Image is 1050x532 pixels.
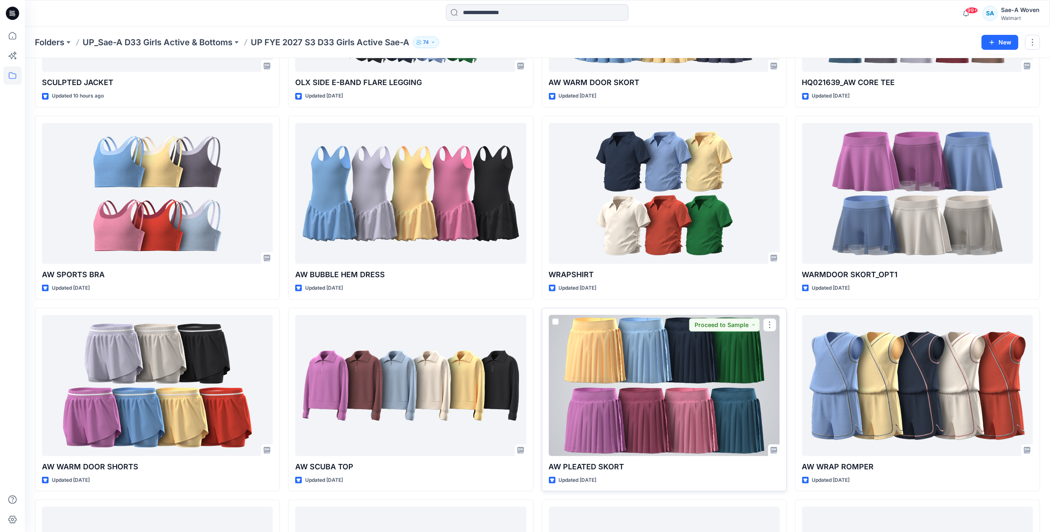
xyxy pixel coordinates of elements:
[52,476,90,485] p: Updated [DATE]
[802,461,1033,473] p: AW WRAP ROMPER
[812,476,850,485] p: Updated [DATE]
[802,77,1033,88] p: HQ021639_AW CORE TEE
[42,269,273,281] p: AW SPORTS BRA
[983,6,998,21] div: SA
[83,37,233,48] a: UP_Sae-A D33 Girls Active & Bottoms
[42,315,273,456] a: AW WARM DOOR SHORTS
[295,77,526,88] p: OLX SIDE E-BAND FLARE LEGGING
[413,37,439,48] button: 74
[559,476,597,485] p: Updated [DATE]
[802,315,1033,456] a: AW WRAP ROMPER
[295,461,526,473] p: AW SCUBA TOP
[42,461,273,473] p: AW WARM DOOR SHORTS
[966,7,978,14] span: 99+
[305,476,343,485] p: Updated [DATE]
[549,77,780,88] p: AW WARM DOOR SKORT
[802,269,1033,281] p: WARMDOOR SKORT_OPT1
[549,123,780,264] a: WRAPSHIRT
[42,77,273,88] p: SCULPTED JACKET
[1001,5,1040,15] div: Sae-A Woven
[251,37,409,48] p: UP FYE 2027 S3 D33 Girls Active Sae-A
[549,461,780,473] p: AW PLEATED SKORT
[559,92,597,100] p: Updated [DATE]
[295,123,526,264] a: AW BUBBLE HEM DRESS
[42,123,273,264] a: AW SPORTS BRA
[423,38,429,47] p: 74
[812,284,850,293] p: Updated [DATE]
[549,269,780,281] p: WRAPSHIRT
[35,37,64,48] a: Folders
[802,123,1033,264] a: WARMDOOR SKORT_OPT1
[52,284,90,293] p: Updated [DATE]
[295,269,526,281] p: AW BUBBLE HEM DRESS
[305,284,343,293] p: Updated [DATE]
[52,92,104,100] p: Updated 10 hours ago
[295,315,526,456] a: AW SCUBA TOP
[559,284,597,293] p: Updated [DATE]
[1001,15,1040,21] div: Walmart
[305,92,343,100] p: Updated [DATE]
[812,92,850,100] p: Updated [DATE]
[981,35,1018,50] button: New
[549,315,780,456] a: AW PLEATED SKORT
